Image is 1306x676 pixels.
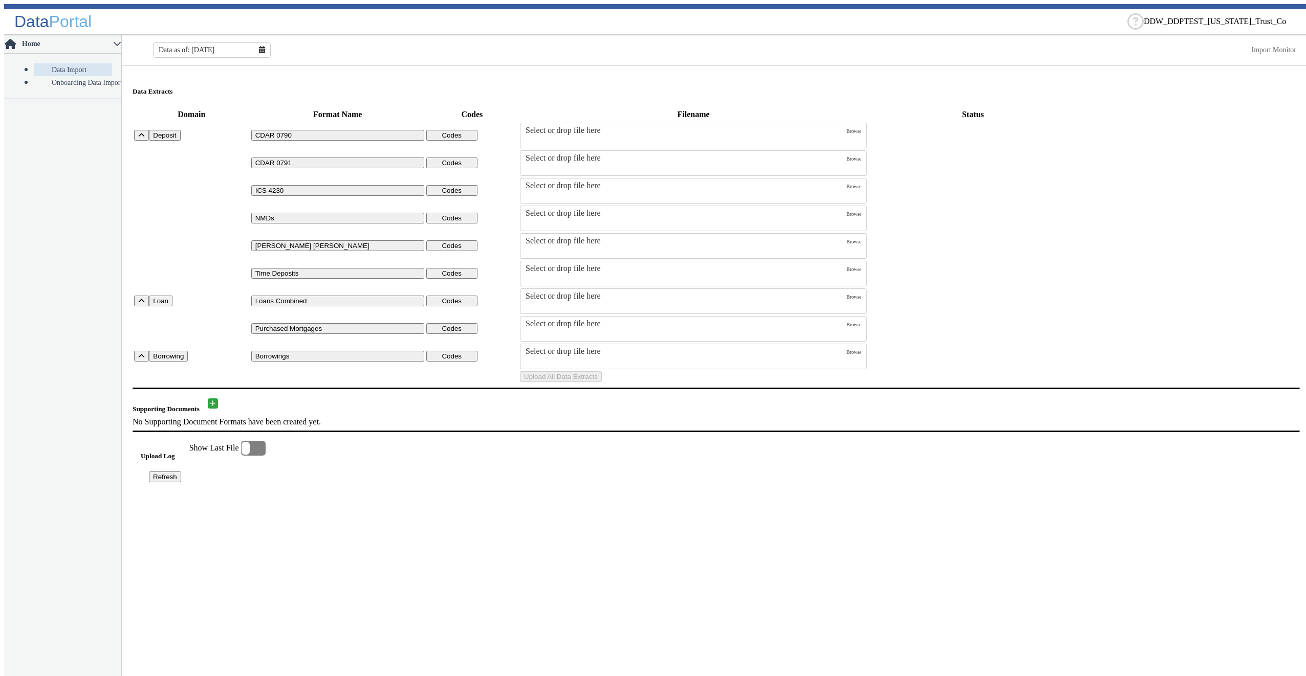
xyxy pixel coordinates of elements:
div: Select or drop file here [526,347,846,356]
h5: Upload Log [141,452,189,460]
button: Codes [426,240,477,251]
button: Codes [426,351,477,362]
th: Status [868,108,1077,121]
a: Data Import [34,63,112,76]
table: Uploads [133,107,1300,384]
span: Browse [846,239,861,244]
div: No Supporting Document Formats have been created yet. [133,417,1300,426]
button: Deposit [149,130,180,141]
span: Home [21,40,113,48]
a: Onboarding Data Import [34,76,112,89]
th: Format Name [251,108,425,121]
button: [PERSON_NAME] [PERSON_NAME] [251,240,424,251]
button: Borrowing [149,351,188,362]
p-accordion-content: Home [4,54,121,98]
th: Codes [426,108,518,121]
span: Browse [846,294,861,300]
button: Loans Combined [251,296,424,306]
ng-select: DDW_DDPTEST_Washington_Trust_Co [1144,17,1297,26]
div: Select or drop file here [526,236,846,245]
span: Browse [846,184,861,189]
button: Codes [426,268,477,279]
p-accordion-header: Home [4,35,121,54]
button: Loan [149,296,172,306]
button: Codes [426,157,477,168]
span: Data [14,12,49,31]
app-toggle-switch: Enable this to show only the last file loaded [189,441,266,482]
button: Codes [426,296,477,306]
div: Select or drop file here [526,291,846,301]
button: CDAR 0790 [251,130,424,141]
button: Purchased Mortgages [251,323,424,334]
div: Select or drop file here [526,319,846,328]
button: Codes [426,323,477,334]
button: Codes [426,130,477,141]
a: This is available for Darling Employees only [1252,46,1297,54]
button: Upload All Data Extracts [520,371,602,382]
span: Browse [846,266,861,272]
span: Browse [846,156,861,162]
div: Select or drop file here [526,181,846,190]
button: NMDs [251,213,424,223]
h5: Supporting Documents [133,405,204,413]
button: Refresh [149,471,181,482]
th: Filename [519,108,867,121]
button: Add document [208,398,218,409]
button: Codes [426,185,477,196]
div: Help [1127,13,1144,30]
span: Data as of: [DATE] [159,46,214,54]
span: Browse [846,349,861,355]
span: Browse [846,128,861,134]
label: Show Last File [189,441,266,456]
div: Select or drop file here [526,264,846,273]
button: Borrowings [251,351,424,362]
div: Select or drop file here [526,209,846,218]
button: ICS 4230 [251,185,424,196]
span: Browse [846,211,861,217]
span: Portal [49,12,92,31]
span: Browse [846,322,861,327]
button: Time Deposits [251,268,424,279]
h5: Data Extracts [133,87,1300,96]
div: Select or drop file here [526,126,846,135]
th: Domain [134,108,250,121]
div: Select or drop file here [526,153,846,163]
button: CDAR 0791 [251,157,424,168]
button: Codes [426,213,477,223]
